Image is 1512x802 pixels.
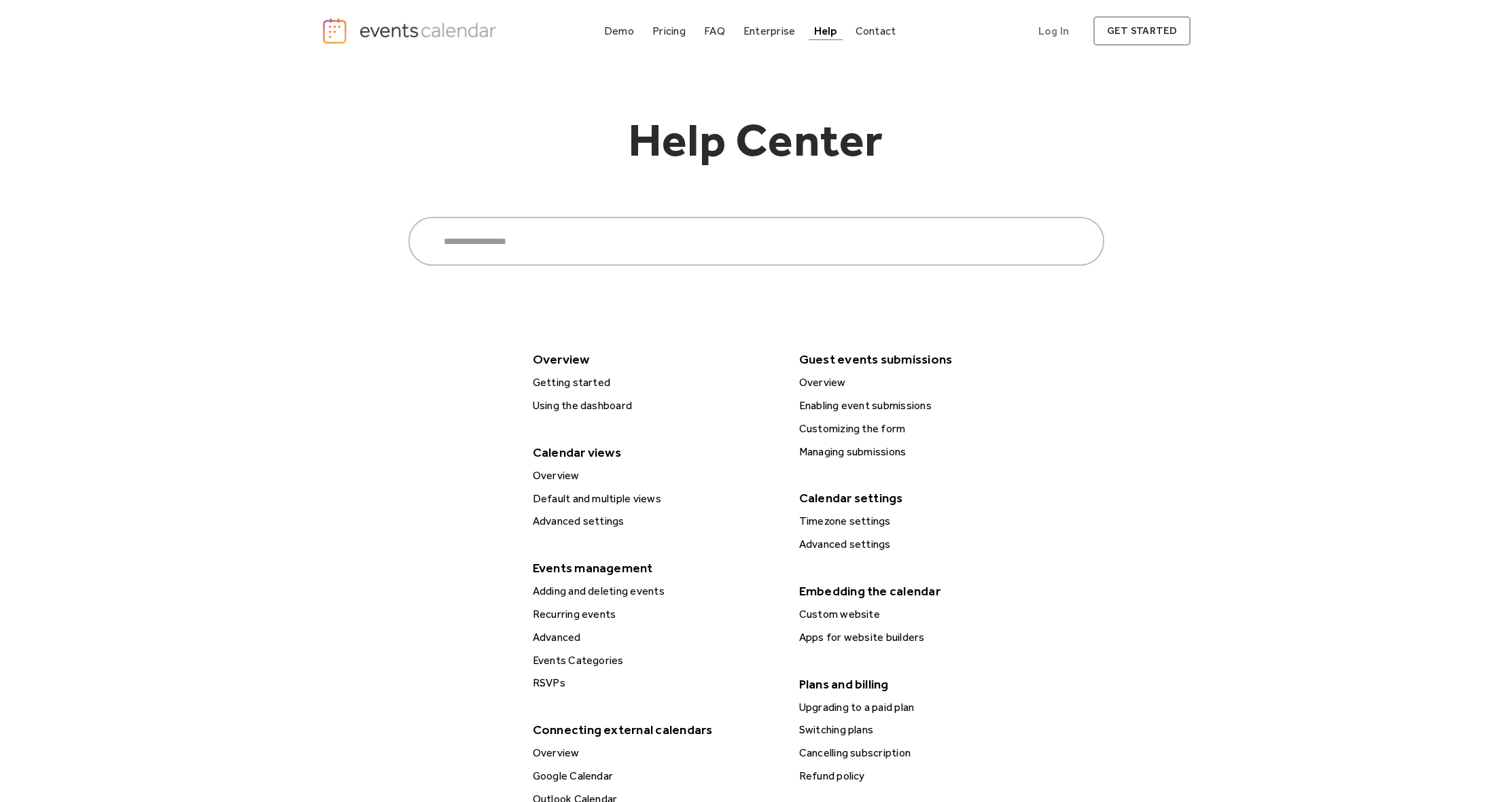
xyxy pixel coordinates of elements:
[794,512,1049,530] a: Timezone settings
[850,22,902,40] a: Contact
[527,606,783,623] a: Recurring events
[794,397,1049,415] a: Enabling event submissions
[604,27,634,35] div: Demo
[527,397,783,415] a: Using the dashboard
[527,744,783,762] a: Overview
[527,629,783,646] a: Advanced
[814,27,837,35] div: Help
[529,629,783,646] div: Advanced
[529,652,783,669] div: Events Categories
[792,579,1048,603] div: Embedding the calendar
[527,652,783,669] a: Events Categories
[566,116,947,176] h1: Help Center
[529,397,783,415] div: Using the dashboard
[529,374,783,391] div: Getting started
[794,374,1049,391] a: Overview
[527,467,783,485] a: Overview
[529,674,783,692] div: RSVPs
[321,17,501,45] a: home
[647,22,691,40] a: Pricing
[792,347,1048,371] div: Guest events submissions
[795,767,1049,785] div: Refund policy
[738,22,801,40] a: Enterprise
[1025,16,1083,46] a: Log In
[529,512,783,530] div: Advanced settings
[704,27,725,35] div: FAQ
[794,699,1049,716] a: Upgrading to a paid plan
[527,512,783,530] a: Advanced settings
[794,443,1049,461] a: Managing submissions
[792,486,1048,510] div: Calendar settings
[792,672,1048,696] div: Plans and billing
[529,467,783,485] div: Overview
[794,606,1049,623] a: Custom website
[856,27,896,35] div: Contact
[794,420,1049,438] a: Customizing the form
[795,744,1049,762] div: Cancelling subscription
[794,536,1049,553] a: Advanced settings
[794,744,1049,762] a: Cancelling subscription
[809,22,843,40] a: Help
[795,721,1049,739] div: Switching plans
[794,721,1049,739] a: Switching plans
[526,556,781,580] div: Events management
[529,490,783,508] div: Default and multiple views
[795,699,1049,716] div: Upgrading to a paid plan
[527,674,783,692] a: RSVPs
[795,536,1049,553] div: Advanced settings
[526,718,781,742] div: Connecting external calendars
[527,582,783,600] a: Adding and deleting events
[529,606,783,623] div: Recurring events
[795,420,1049,438] div: Customizing the form
[1093,16,1191,46] a: get started
[527,374,783,391] a: Getting started
[527,767,783,785] a: Google Calendar
[699,22,731,40] a: FAQ
[794,629,1049,646] a: Apps for website builders
[599,22,639,40] a: Demo
[527,490,783,508] a: Default and multiple views
[794,767,1049,785] a: Refund policy
[795,443,1049,461] div: Managing submissions
[795,374,1049,391] div: Overview
[529,744,783,762] div: Overview
[795,512,1049,530] div: Timezone settings
[529,767,783,785] div: Google Calendar
[795,397,1049,415] div: Enabling event submissions
[529,582,783,600] div: Adding and deleting events
[526,347,781,371] div: Overview
[795,606,1049,623] div: Custom website
[795,629,1049,646] div: Apps for website builders
[743,27,795,35] div: Enterprise
[526,440,781,464] div: Calendar views
[652,27,686,35] div: Pricing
